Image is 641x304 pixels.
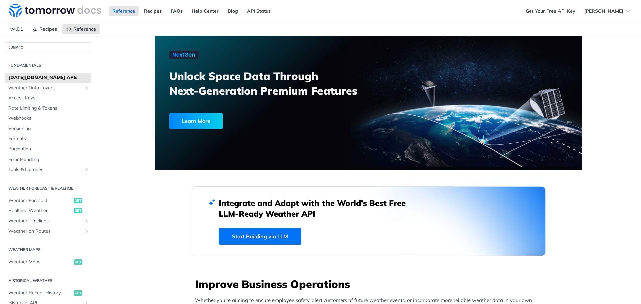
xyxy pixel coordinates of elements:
a: FAQs [167,6,186,16]
span: Error Handling [8,156,89,163]
a: Access Keys [5,93,91,103]
a: Weather Mapsget [5,257,91,267]
span: Weather Maps [8,259,72,265]
a: Realtime Weatherget [5,206,91,216]
div: Learn More [169,113,223,129]
a: Webhooks [5,113,91,123]
img: NextGen [169,51,199,59]
span: get [74,259,82,265]
h2: Weather Maps [5,247,91,253]
a: Pagination [5,144,91,154]
span: Weather Data Layers [8,85,82,91]
span: [DATE][DOMAIN_NAME] APIs [8,74,89,81]
button: JUMP TO [5,42,91,52]
span: Weather Recent History [8,290,72,296]
span: Weather on Routes [8,228,82,235]
a: Reference [109,6,139,16]
a: Rate Limiting & Tokens [5,103,91,113]
a: Reference [62,24,100,34]
a: Error Handling [5,155,91,165]
span: Weather Timelines [8,218,82,224]
a: API Status [243,6,274,16]
span: get [74,198,82,203]
span: [PERSON_NAME] [584,8,623,14]
a: Help Center [188,6,222,16]
a: Recipes [28,24,61,34]
button: Show subpages for Weather Timelines [84,218,89,224]
button: Show subpages for Tools & Libraries [84,167,89,172]
button: Show subpages for Weather Data Layers [84,85,89,91]
a: Learn More [169,113,335,129]
a: [DATE][DOMAIN_NAME] APIs [5,73,91,83]
span: Pagination [8,146,89,153]
span: get [74,208,82,213]
span: get [74,290,82,296]
h2: Fundamentals [5,62,91,68]
span: Access Keys [8,95,89,101]
a: Weather on RoutesShow subpages for Weather on Routes [5,226,91,236]
span: Webhooks [8,115,89,122]
a: Weather TimelinesShow subpages for Weather Timelines [5,216,91,226]
span: Reference [73,26,96,32]
span: Formats [8,135,89,142]
span: Recipes [39,26,57,32]
h2: Integrate and Adapt with the World’s Best Free LLM-Ready Weather API [219,198,416,219]
h2: Historical Weather [5,278,91,284]
a: Recipes [140,6,165,16]
a: Formats [5,134,91,144]
img: Tomorrow.io Weather API Docs [9,4,101,17]
a: Weather Recent Historyget [5,288,91,298]
button: Show subpages for Weather on Routes [84,229,89,234]
span: v4.0.1 [7,24,27,34]
button: [PERSON_NAME] [581,6,634,16]
span: Realtime Weather [8,207,72,214]
a: Blog [224,6,242,16]
a: Get Your Free API Key [522,6,579,16]
h2: Weather Forecast & realtime [5,185,91,191]
a: Weather Forecastget [5,196,91,206]
span: Rate Limiting & Tokens [8,105,89,112]
span: Versioning [8,125,89,132]
h3: Improve Business Operations [195,277,546,291]
a: Start Building via LLM [219,228,301,245]
a: Weather Data LayersShow subpages for Weather Data Layers [5,83,91,93]
a: Versioning [5,124,91,134]
h3: Unlock Space Data Through Next-Generation Premium Features [169,69,376,98]
span: Tools & Libraries [8,166,82,173]
span: Weather Forecast [8,197,72,204]
a: Tools & LibrariesShow subpages for Tools & Libraries [5,165,91,175]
